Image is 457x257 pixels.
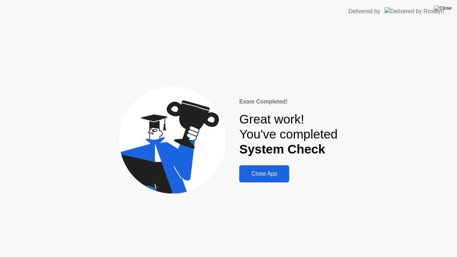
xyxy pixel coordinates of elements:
img: Close [434,5,452,11]
div: Exam Completed! [239,97,337,106]
button: Close App [239,165,289,182]
div: Delivered by [348,7,380,16]
b: System Check [239,142,325,156]
img: Delivered by Rosalyn [385,7,444,15]
div: Great work! You've completed [239,112,337,157]
div: Close App [241,171,287,177]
